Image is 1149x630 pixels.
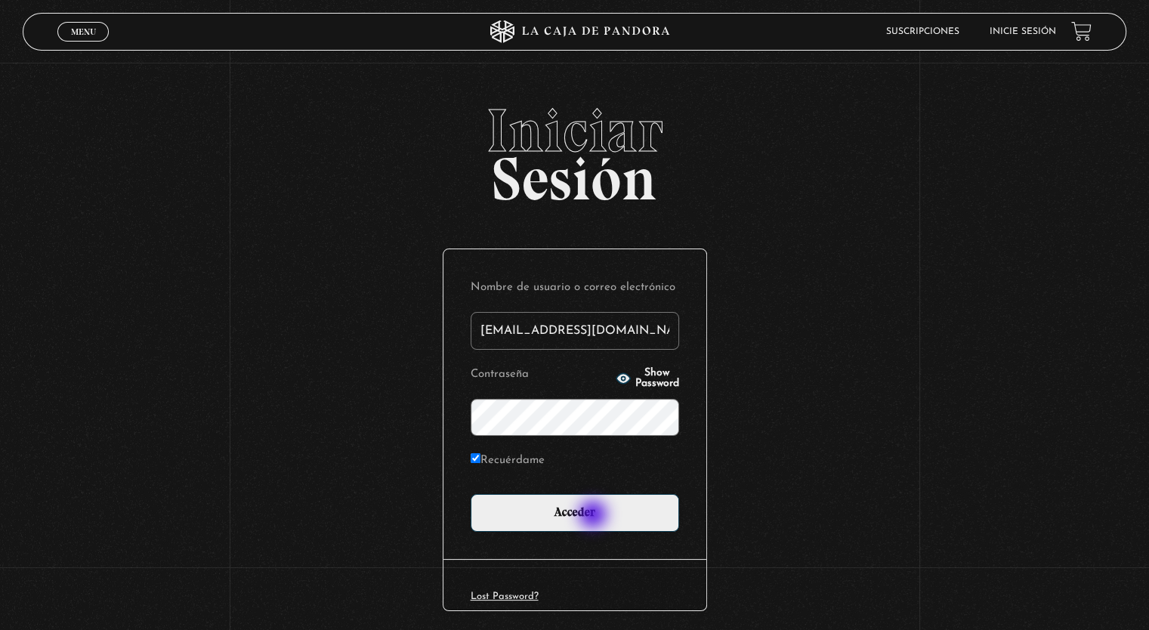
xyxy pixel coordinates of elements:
h2: Sesión [23,100,1126,197]
span: Cerrar [66,39,101,50]
label: Recuérdame [471,449,545,473]
button: Show Password [616,368,679,389]
input: Recuérdame [471,453,480,463]
a: Lost Password? [471,591,539,601]
span: Iniciar [23,100,1126,161]
label: Nombre de usuario o correo electrónico [471,276,679,300]
a: View your shopping cart [1071,21,1092,42]
label: Contraseña [471,363,611,387]
span: Show Password [635,368,679,389]
input: Acceder [471,494,679,532]
span: Menu [71,27,96,36]
a: Suscripciones [886,27,959,36]
a: Inicie sesión [990,27,1056,36]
